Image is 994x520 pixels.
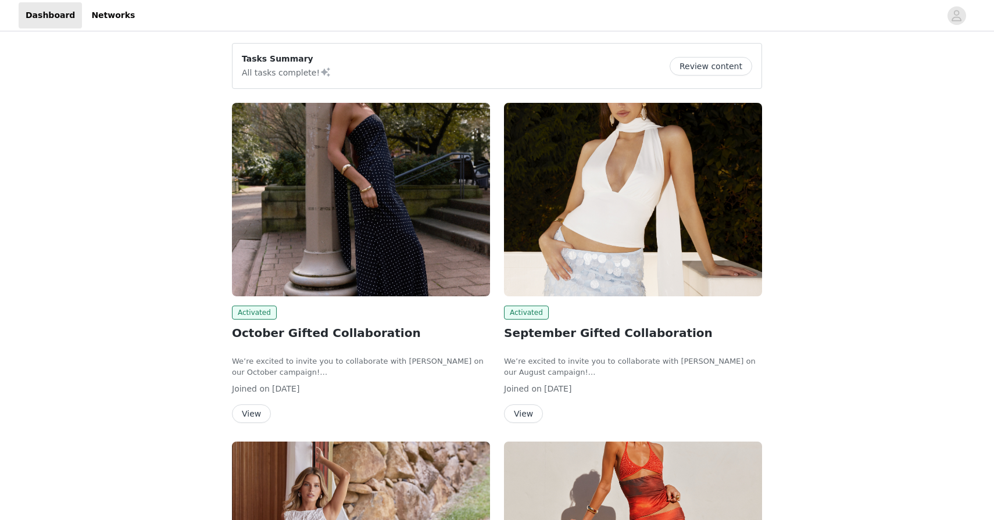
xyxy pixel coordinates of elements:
[272,384,299,393] span: [DATE]
[504,356,762,378] p: We’re excited to invite you to collaborate with [PERSON_NAME] on our August campaign!
[232,324,490,342] h2: October Gifted Collaboration
[504,410,543,418] a: View
[504,324,762,342] h2: September Gifted Collaboration
[504,103,762,296] img: Peppermayo UK
[232,103,490,296] img: Peppermayo UK
[504,306,549,320] span: Activated
[242,53,331,65] p: Tasks Summary
[242,65,331,79] p: All tasks complete!
[670,57,752,76] button: Review content
[232,306,277,320] span: Activated
[84,2,142,28] a: Networks
[232,356,490,378] p: We’re excited to invite you to collaborate with [PERSON_NAME] on our October campaign!
[504,384,542,393] span: Joined on
[504,404,543,423] button: View
[232,384,270,393] span: Joined on
[232,410,271,418] a: View
[951,6,962,25] div: avatar
[544,384,571,393] span: [DATE]
[19,2,82,28] a: Dashboard
[232,404,271,423] button: View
